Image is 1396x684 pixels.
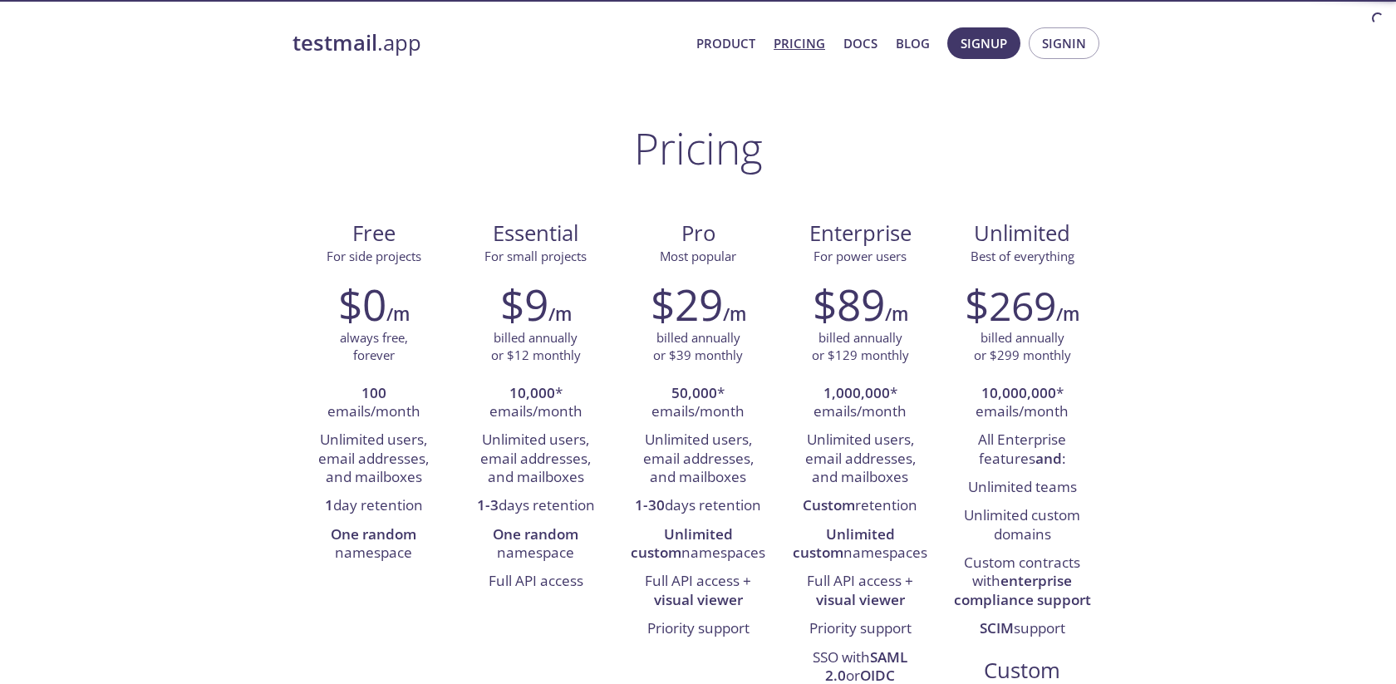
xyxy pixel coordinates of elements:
[660,248,736,264] span: Most popular
[696,32,755,54] a: Product
[954,502,1091,549] li: Unlimited custom domains
[792,521,929,568] li: namespaces
[793,219,928,248] span: Enterprise
[338,279,386,329] h2: $0
[1029,27,1099,59] button: Signin
[629,492,766,520] li: days retention
[1035,449,1062,468] strong: and
[327,248,421,264] span: For side projects
[468,219,603,248] span: Essential
[305,521,442,568] li: namespace
[954,615,1091,643] li: support
[1056,300,1079,328] h6: /m
[305,380,442,427] li: emails/month
[651,279,723,329] h2: $29
[467,492,604,520] li: days retention
[814,248,907,264] span: For power users
[491,329,581,365] p: billed annually or $12 monthly
[792,492,929,520] li: retention
[954,474,1091,502] li: Unlimited teams
[305,492,442,520] li: day retention
[292,29,683,57] a: testmail.app
[361,383,386,402] strong: 100
[630,219,765,248] span: Pro
[386,300,410,328] h6: /m
[467,380,604,427] li: * emails/month
[792,380,929,427] li: * emails/month
[961,32,1007,54] span: Signup
[467,426,604,492] li: Unlimited users, email addresses, and mailboxes
[974,329,1071,365] p: billed annually or $299 monthly
[954,549,1091,615] li: Custom contracts with
[723,300,746,328] h6: /m
[980,618,1014,637] strong: SCIM
[467,521,604,568] li: namespace
[509,383,555,402] strong: 10,000
[812,329,909,365] p: billed annually or $129 monthly
[947,27,1020,59] button: Signup
[671,383,717,402] strong: 50,000
[635,495,665,514] strong: 1-30
[843,32,877,54] a: Docs
[292,28,377,57] strong: testmail
[954,380,1091,427] li: * emails/month
[340,329,408,365] p: always free, forever
[629,426,766,492] li: Unlimited users, email addresses, and mailboxes
[634,123,763,173] h1: Pricing
[792,426,929,492] li: Unlimited users, email addresses, and mailboxes
[629,615,766,643] li: Priority support
[629,568,766,615] li: Full API access +
[816,590,905,609] strong: visual viewer
[477,495,499,514] strong: 1-3
[331,524,416,544] strong: One random
[653,329,743,365] p: billed annually or $39 monthly
[989,278,1056,332] span: 269
[306,219,441,248] span: Free
[629,380,766,427] li: * emails/month
[823,383,890,402] strong: 1,000,000
[965,279,1056,329] h2: $
[954,426,1091,474] li: All Enterprise features :
[971,248,1074,264] span: Best of everything
[792,568,929,615] li: Full API access +
[654,590,743,609] strong: visual viewer
[631,524,733,562] strong: Unlimited custom
[500,279,548,329] h2: $9
[803,495,855,514] strong: Custom
[885,300,908,328] h6: /m
[484,248,587,264] span: For small projects
[305,426,442,492] li: Unlimited users, email addresses, and mailboxes
[325,495,333,514] strong: 1
[896,32,930,54] a: Blog
[974,219,1070,248] span: Unlimited
[981,383,1056,402] strong: 10,000,000
[793,524,895,562] strong: Unlimited custom
[493,524,578,544] strong: One random
[548,300,572,328] h6: /m
[1042,32,1086,54] span: Signin
[954,571,1091,608] strong: enterprise compliance support
[629,521,766,568] li: namespaces
[774,32,825,54] a: Pricing
[813,279,885,329] h2: $89
[467,568,604,596] li: Full API access
[792,615,929,643] li: Priority support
